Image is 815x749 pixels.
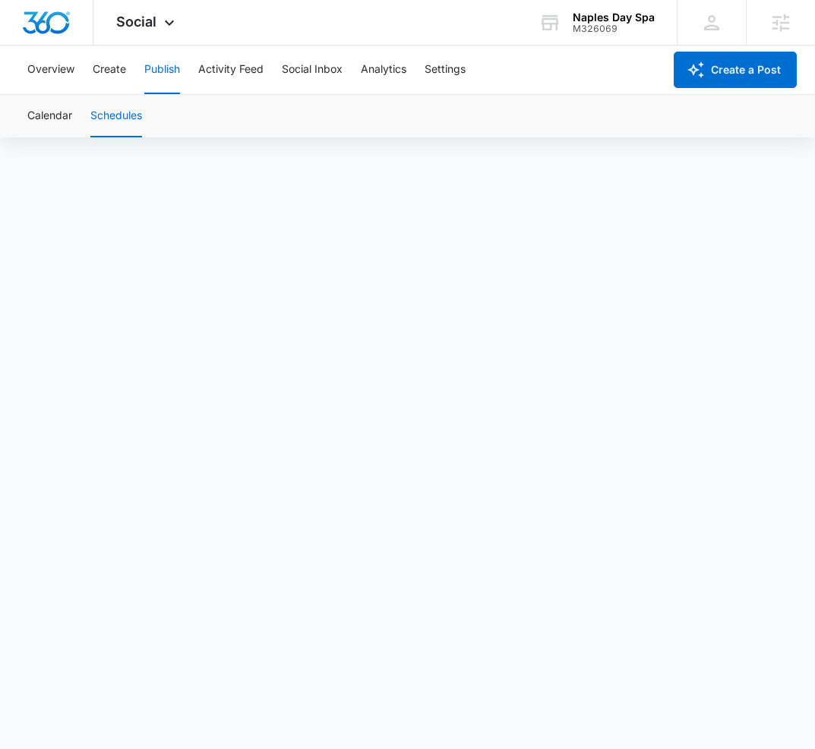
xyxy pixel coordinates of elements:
button: Overview [27,46,74,94]
button: Analytics [361,46,406,94]
button: Schedules [90,95,142,137]
span: Social [116,14,156,30]
div: account id [573,24,655,34]
button: Create [93,46,126,94]
button: Publish [144,46,180,94]
div: account name [573,11,655,24]
button: Activity Feed [198,46,264,94]
button: Create a Post [674,52,797,88]
button: Calendar [27,95,72,137]
button: Settings [425,46,466,94]
button: Social Inbox [282,46,343,94]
